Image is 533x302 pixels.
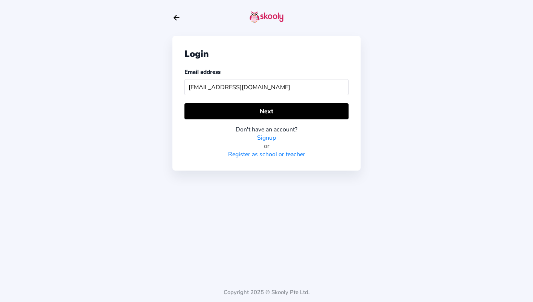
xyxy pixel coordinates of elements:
button: Next [184,103,349,119]
a: Register as school or teacher [228,150,305,159]
label: Email address [184,68,221,76]
img: skooly-logo.png [250,11,283,23]
div: Don't have an account? [184,125,349,134]
div: Login [184,48,349,60]
a: Signup [257,134,276,142]
button: arrow back outline [172,14,181,22]
div: or [184,142,349,150]
input: Your email address [184,79,349,95]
